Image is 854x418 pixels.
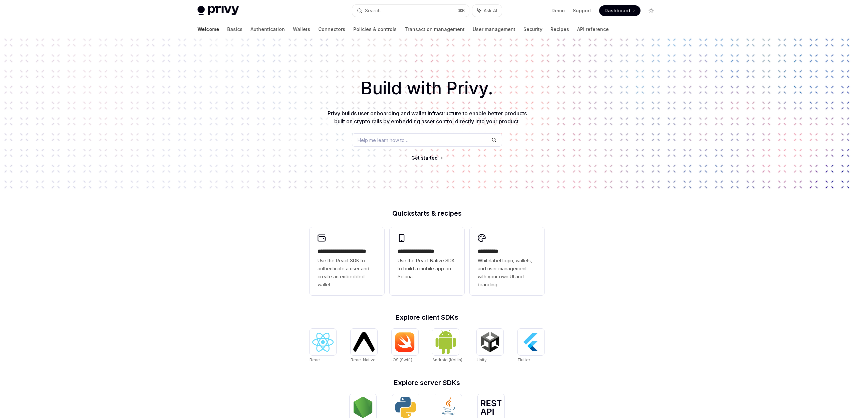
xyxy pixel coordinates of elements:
a: ReactReact [310,329,336,363]
button: Toggle dark mode [646,5,657,16]
a: FlutterFlutter [518,329,544,363]
a: Dashboard [599,5,640,16]
img: Java [438,397,459,418]
span: Help me learn how to… [358,137,408,144]
a: API reference [577,21,609,37]
a: React NativeReact Native [351,329,377,363]
a: Authentication [251,21,285,37]
a: Security [523,21,542,37]
span: Android (Kotlin) [432,357,462,362]
a: Connectors [318,21,345,37]
span: Whitelabel login, wallets, and user management with your own UI and branding. [478,257,536,289]
a: Basics [227,21,243,37]
a: Demo [551,7,565,14]
a: User management [473,21,515,37]
span: ⌘ K [458,8,465,13]
img: Flutter [520,331,542,353]
div: Search... [365,7,384,15]
img: Unity [479,331,501,353]
a: Wallets [293,21,310,37]
a: Transaction management [405,21,465,37]
h2: Quickstarts & recipes [310,210,544,217]
img: light logo [197,6,239,15]
span: Use the React SDK to authenticate a user and create an embedded wallet. [318,257,376,289]
span: Use the React Native SDK to build a mobile app on Solana. [398,257,456,281]
a: Welcome [197,21,219,37]
a: Get started [411,155,438,161]
button: Ask AI [472,5,502,17]
a: Policies & controls [353,21,397,37]
span: React [310,357,321,362]
img: REST API [480,400,502,415]
span: iOS (Swift) [392,357,412,362]
span: Ask AI [484,7,497,14]
img: NodeJS [352,397,374,418]
span: Dashboard [604,7,630,14]
img: React [312,333,334,352]
a: UnityUnity [477,329,503,363]
h2: Explore client SDKs [310,314,544,321]
img: React Native [353,332,375,351]
a: **** **** **** ***Use the React Native SDK to build a mobile app on Solana. [390,227,464,295]
h2: Explore server SDKs [310,379,544,386]
a: Support [573,7,591,14]
a: iOS (Swift)iOS (Swift) [392,329,418,363]
span: Unity [477,357,487,362]
a: Recipes [550,21,569,37]
img: Python [395,397,416,418]
h1: Build with Privy. [11,75,843,101]
span: React Native [351,357,376,362]
img: Android (Kotlin) [435,329,456,354]
img: iOS (Swift) [394,332,416,352]
a: **** *****Whitelabel login, wallets, and user management with your own UI and branding. [470,227,544,295]
a: Android (Kotlin)Android (Kotlin) [432,329,462,363]
span: Flutter [518,357,530,362]
button: Search...⌘K [352,5,469,17]
span: Privy builds user onboarding and wallet infrastructure to enable better products built on crypto ... [328,110,527,125]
